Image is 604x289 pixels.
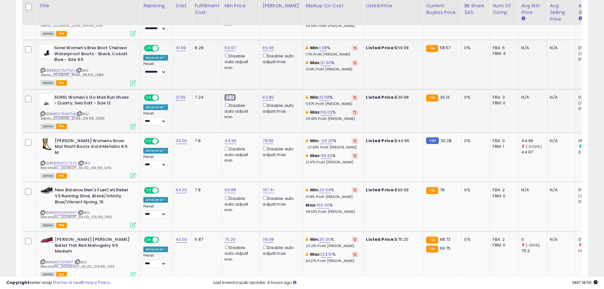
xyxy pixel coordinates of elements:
[263,236,274,243] a: 119.98
[306,160,358,165] p: 21.47% Profit [PERSON_NAME]
[578,56,604,62] div: 0%
[440,245,451,251] span: 69.75
[306,187,358,199] div: %
[55,138,132,157] b: [PERSON_NAME] Womens Snow Mid Shaft Boots Gold Metallic 8.5 M
[56,173,67,179] span: FBA
[41,111,105,121] span: | SKU: Sierra_20241016_21.99_69.99_1266
[426,95,438,102] small: FBA
[41,2,136,36] div: ASIN:
[321,60,331,66] a: 21.90
[521,138,547,144] div: 44.96
[145,237,153,243] span: ON
[310,187,320,193] b: Min:
[366,138,419,144] div: $44.96
[578,3,601,16] div: Avg BB Share
[224,145,255,164] div: Disable auto adjust min
[550,138,571,144] div: N/A
[41,45,53,58] img: 31OB99AXd8L._SL40_.jpg
[55,187,132,207] b: New Balance Men's FuelCell Rebel V3 Running Shoe, Black/Infinity Blue/Vibrant Spring, 15
[493,187,514,193] div: FBA: 2
[521,95,542,100] div: N/A
[195,237,217,242] div: 5.87
[310,251,321,257] b: Max:
[143,246,168,252] div: Amazon AI *
[41,223,55,228] span: All listings currently available for purchase on Amazon
[41,210,112,220] span: | SKU: Marshalls_20241017_64.00_125.99_1156
[306,46,308,50] i: This overrides the store level min markup for this listing
[464,237,485,242] div: 0%
[366,45,419,51] div: $59.98
[578,237,604,242] div: 0%
[41,259,114,269] span: | SKU: Marshalls_20240927_43.00_129.95_1014
[41,237,53,242] img: 412rBj9xMXL._SL40_.jpg
[440,187,445,193] span: 79
[306,210,358,214] p: 48.63% Profit [PERSON_NAME]
[321,251,332,258] a: 123.51
[578,106,604,112] div: 0%
[354,46,356,49] i: Revert to store-level Min Markup
[366,187,419,193] div: $99.98
[366,236,395,242] b: Listed Price:
[493,95,514,100] div: FBA: 3
[306,145,358,150] p: -27.98% Profit [PERSON_NAME]
[143,148,168,154] div: Amazon AI *
[263,52,298,65] div: Disable auto adjust max
[306,52,358,57] p: 1.17% Profit [PERSON_NAME]
[521,149,547,155] div: 44.97
[572,279,598,286] span: 2025-09-11 18:55 GMT
[176,45,186,51] a: 41.99
[493,45,514,51] div: FBA: 6
[306,153,358,165] div: %
[158,95,168,100] span: OFF
[464,138,485,144] div: 0%
[317,202,329,208] a: 150.00
[143,253,168,268] div: Preset:
[195,187,217,193] div: 7.8
[145,138,153,144] span: ON
[578,187,604,193] div: 0%
[54,68,75,73] a: B0C75479FJ
[39,3,138,9] div: Title
[143,197,168,203] div: Amazon AI *
[440,45,451,51] span: 58.57
[158,188,168,193] span: OFF
[578,16,582,22] small: Avg BB Share.
[56,124,67,129] span: FBA
[263,3,300,9] div: [PERSON_NAME]
[550,95,571,100] div: N/A
[526,243,540,248] small: (-100%)
[224,94,236,101] a: 39.97
[143,104,168,110] div: Amazon AI *
[578,45,604,51] div: 0%
[195,45,217,51] div: 8.28
[319,187,331,193] a: 20.59
[213,280,598,286] div: Last InventoryLab Update: 4 hours ago.
[143,55,168,61] div: Amazon AI *
[464,3,487,16] div: BB Share 24h.
[224,3,257,9] div: Min Price
[41,95,136,128] div: ASIN:
[440,94,450,100] span: 39.13
[82,279,110,286] a: Privacy Policy
[319,236,331,243] a: 35.00
[224,52,255,71] div: Disable auto adjust min
[319,45,327,51] a: 1.68
[521,3,544,16] div: Avg Win Price
[54,45,131,64] b: Sorel Women's Brex Boot Chelsea Waterproof Boots - Black, Cobalt Blue - Size 9.5
[354,111,356,114] i: Revert to store-level Max Markup
[521,237,547,242] div: 0
[54,279,81,286] a: Terms of Use
[426,3,459,16] div: Current Buybox Price
[41,187,136,227] div: ASIN:
[550,187,571,193] div: N/A
[521,187,542,193] div: N/A
[493,51,514,56] div: FBM: 4
[521,16,525,22] small: Avg Win Price.
[366,187,395,193] b: Listed Price:
[550,237,571,242] div: N/A
[426,237,438,244] small: FBA
[578,149,604,155] div: 0.8%
[41,173,55,179] span: All listings currently available for purchase on Amazon
[464,187,485,193] div: 0%
[366,45,395,51] b: Listed Price:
